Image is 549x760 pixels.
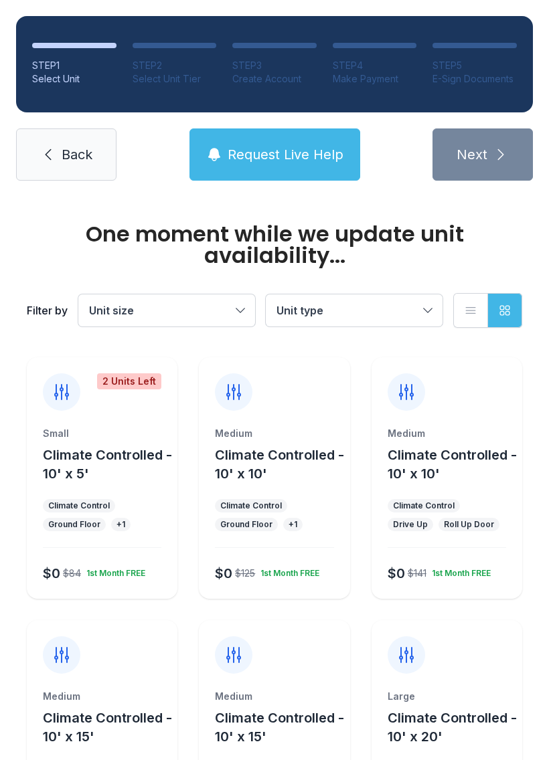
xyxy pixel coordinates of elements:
div: STEP 5 [433,59,517,72]
div: Small [43,427,161,440]
span: Climate Controlled - 10' x 10' [215,447,344,482]
button: Climate Controlled - 10' x 20' [388,708,517,746]
div: One moment while we update unit availability... [27,223,522,266]
div: Medium [215,427,333,440]
div: Select Unit [32,72,116,86]
div: STEP 1 [32,59,116,72]
div: 1st Month FREE [255,563,319,579]
div: $0 [215,564,232,583]
div: Drive Up [393,519,428,530]
div: Filter by [27,302,68,318]
div: 1st Month FREE [81,563,145,579]
div: $84 [63,567,81,580]
div: Medium [43,690,161,703]
div: Medium [215,690,333,703]
button: Climate Controlled - 10' x 15' [43,708,172,746]
div: $125 [235,567,255,580]
span: Climate Controlled - 10' x 10' [388,447,517,482]
div: Climate Control [48,500,110,511]
div: 2 Units Left [97,373,161,389]
div: STEP 3 [232,59,317,72]
div: Medium [388,427,506,440]
div: $0 [43,564,60,583]
span: Climate Controlled - 10' x 15' [43,710,172,745]
span: Unit size [89,304,134,317]
button: Climate Controlled - 10' x 10' [388,446,517,483]
button: Climate Controlled - 10' x 15' [215,708,344,746]
div: Large [388,690,506,703]
div: + 1 [289,519,297,530]
div: STEP 2 [133,59,217,72]
button: Climate Controlled - 10' x 10' [215,446,344,483]
div: Climate Control [220,500,282,511]
div: STEP 4 [333,59,417,72]
button: Climate Controlled - 10' x 5' [43,446,172,483]
span: Request Live Help [228,145,343,164]
div: Create Account [232,72,317,86]
div: 1st Month FREE [426,563,491,579]
span: Climate Controlled - 10' x 15' [215,710,344,745]
button: Unit type [266,294,443,326]
div: Climate Control [393,500,455,511]
div: $141 [408,567,426,580]
div: Ground Floor [220,519,272,530]
span: Back [62,145,92,164]
div: Ground Floor [48,519,100,530]
button: Unit size [78,294,255,326]
div: Roll Up Door [444,519,494,530]
div: E-Sign Documents [433,72,517,86]
div: Make Payment [333,72,417,86]
span: Unit type [277,304,323,317]
span: Climate Controlled - 10' x 20' [388,710,517,745]
div: Select Unit Tier [133,72,217,86]
div: + 1 [116,519,125,530]
span: Climate Controlled - 10' x 5' [43,447,172,482]
div: $0 [388,564,405,583]
span: Next [457,145,487,164]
